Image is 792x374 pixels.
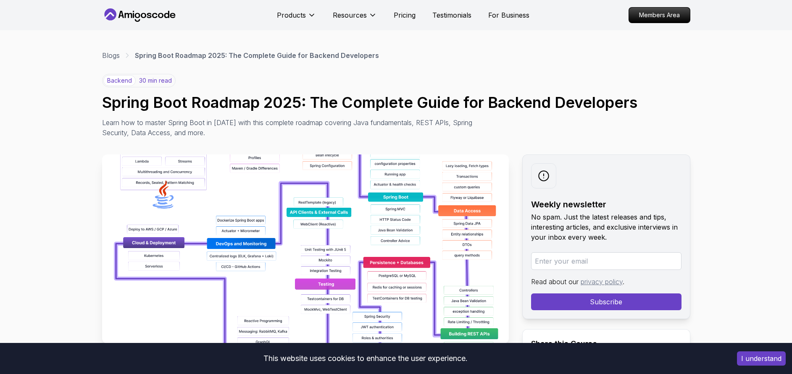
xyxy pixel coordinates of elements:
[531,199,681,210] h2: Weekly newsletter
[102,50,120,60] a: Blogs
[333,10,377,27] button: Resources
[531,293,681,310] button: Subscribe
[432,10,471,20] a: Testimonials
[737,351,786,366] button: Accept cookies
[488,10,529,20] a: For Business
[629,8,690,23] p: Members Area
[277,10,306,20] p: Products
[6,349,724,368] div: This website uses cookies to enhance the user experience.
[103,75,136,86] p: backend
[531,212,681,242] p: No spam. Just the latest releases and tips, interesting articles, and exclusive interviews in you...
[629,7,690,23] a: Members Area
[394,10,416,20] a: Pricing
[581,277,623,286] a: privacy policy
[102,118,479,138] p: Learn how to master Spring Boot in [DATE] with this complete roadmap covering Java fundamentals, ...
[277,10,316,27] button: Products
[135,50,379,60] p: Spring Boot Roadmap 2025: The Complete Guide for Backend Developers
[139,76,172,85] p: 30 min read
[102,154,509,343] img: Spring Boot Roadmap 2025: The Complete Guide for Backend Developers thumbnail
[531,338,681,350] h2: Share this Course
[531,252,681,270] input: Enter your email
[531,277,681,287] p: Read about our .
[333,10,367,20] p: Resources
[102,94,690,111] h1: Spring Boot Roadmap 2025: The Complete Guide for Backend Developers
